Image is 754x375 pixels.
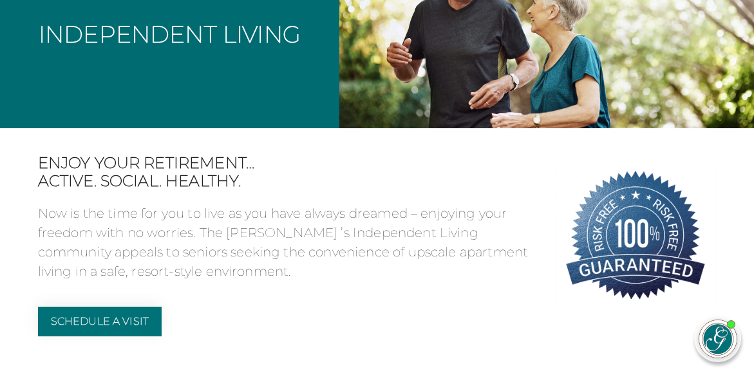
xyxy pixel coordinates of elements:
[39,23,301,46] h1: Independent Living
[38,307,162,336] a: Schedule a Visit
[699,320,737,358] img: avatar
[38,154,536,173] span: Enjoy your retirement…
[38,204,536,281] p: Now is the time for you to live as you have always dreamed – enjoying your freedom with no worrie...
[38,172,536,191] span: Active. Social. Healthy.
[499,28,741,303] iframe: iframe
